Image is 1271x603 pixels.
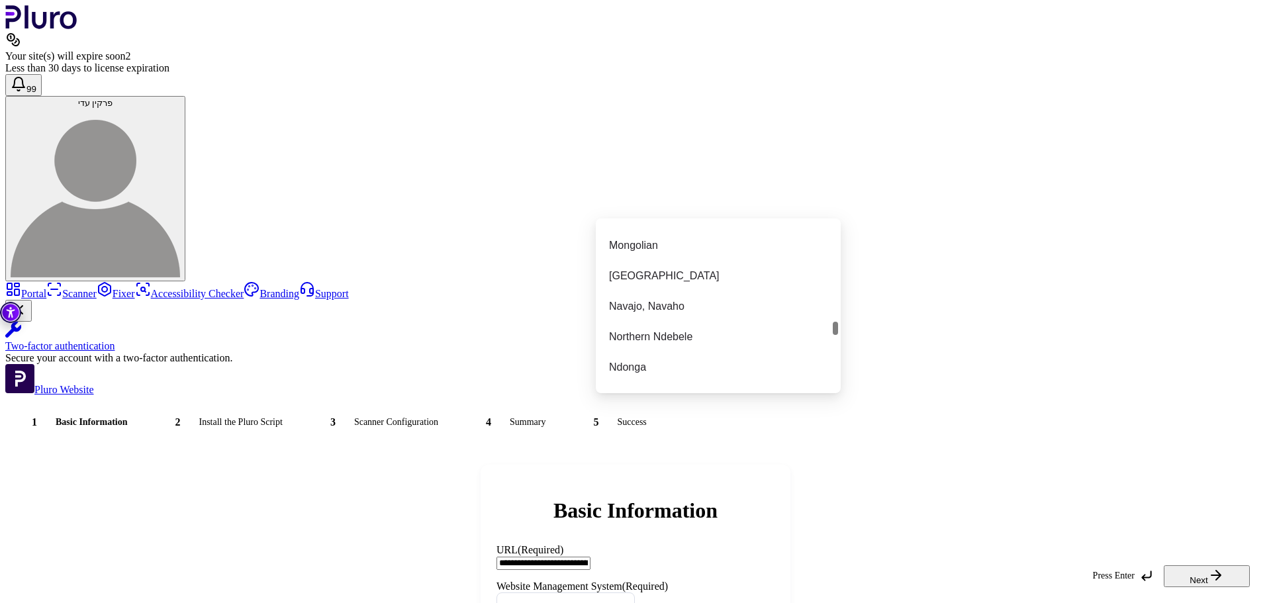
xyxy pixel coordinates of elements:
[598,352,838,383] div: Ndonga
[496,544,563,555] label: URL
[135,288,244,299] a: Accessibility Checker
[609,238,827,253] div: Mongolian
[5,20,77,31] a: Logo
[5,352,1266,364] div: Secure your account with a two-factor authentication.
[609,360,827,375] div: Ndonga
[598,261,838,291] div: Nauru
[320,409,346,436] div: 3
[475,409,502,436] div: 4
[21,409,48,436] div: 1
[165,409,191,436] div: 2
[11,108,180,277] img: פרקין עדי
[5,74,42,96] button: Open notifications, you have 370 new notifications
[5,50,1266,62] div: Your site(s) will expire soon
[609,330,827,344] div: Northern Ndebele
[1093,570,1153,583] div: Press Enter
[609,269,827,283] div: [GEOGRAPHIC_DATA]
[609,299,827,314] div: Navajo, Navaho
[5,300,32,322] button: Close Two-factor authentication notification
[5,384,94,395] a: Open Pluro Website
[598,322,838,352] div: Northern Ndebele
[78,98,113,108] span: פרקין עדי
[5,288,46,299] a: Portal
[510,416,545,429] div: Summary
[1164,565,1250,587] button: Next
[598,383,838,413] div: Nepali
[244,288,299,299] a: Branding
[5,281,1266,396] aside: Sidebar menu
[5,96,185,281] button: פרקין עדיפרקין עדי
[518,544,563,555] span: (Required)
[496,498,775,523] h2: Basic Information
[199,416,283,429] div: Install the Pluro Script
[598,291,838,322] div: Navajo, Navaho
[354,416,438,429] div: Scanner Configuration
[583,409,609,436] div: 5
[299,288,349,299] a: Support
[598,230,838,261] div: Mongolian
[97,288,135,299] a: Fixer
[5,340,1266,352] div: Two-factor authentication
[56,416,128,429] div: Basic Information
[125,50,130,62] span: 2
[26,84,36,94] span: 99
[5,62,1266,74] div: Less than 30 days to license expiration
[5,322,1266,352] a: Two-factor authentication
[617,416,646,429] div: Success
[46,288,97,299] a: Scanner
